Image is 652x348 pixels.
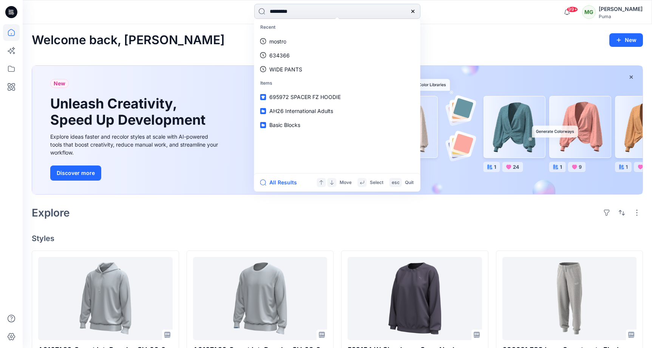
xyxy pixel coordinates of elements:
[269,122,300,128] span: Basic Blocks
[50,133,220,156] div: Explore ideas faster and recolor styles at scale with AI-powered tools that boost creativity, red...
[392,179,400,187] p: esc
[256,20,419,34] p: Recent
[256,62,419,76] a: WIDE PANTS
[599,14,643,19] div: Puma
[348,257,482,340] a: 529154 W Cloudspun Crew Neck
[269,65,302,73] p: WIDE PANTS
[32,33,225,47] h2: Welcome back, [PERSON_NAME]
[502,257,637,340] a: 696021 ESS Logo Sweatpants FL cl g
[32,234,643,243] h4: Styles
[256,34,419,48] a: mostro
[50,165,220,181] a: Discover more
[340,179,352,187] p: Move
[567,6,578,12] span: 99+
[405,179,414,187] p: Quit
[269,51,290,59] p: 634366
[269,37,286,45] p: mostro
[54,79,65,88] span: New
[32,207,70,219] h2: Explore
[599,5,643,14] div: [PERSON_NAME]
[50,165,101,181] button: Discover more
[256,104,419,118] a: AH26 International Adults
[256,118,419,132] a: Basic Blocks
[256,48,419,62] a: 634366
[370,179,383,187] p: Select
[193,257,328,340] a: A0107A20_Sweat Int. Regular_CV-03_20250918
[269,94,341,100] span: 695972 SPACER FZ HOODIE
[582,5,596,19] div: MG
[256,76,419,90] p: Items
[38,257,173,340] a: A0107A20_Sweat Int. Regular_CV-06_20250918
[260,178,302,187] button: All Results
[609,33,643,47] button: New
[50,96,209,128] h1: Unleash Creativity, Speed Up Development
[269,108,333,114] span: AH26 International Adults
[256,90,419,104] a: 695972 SPACER FZ HOODIE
